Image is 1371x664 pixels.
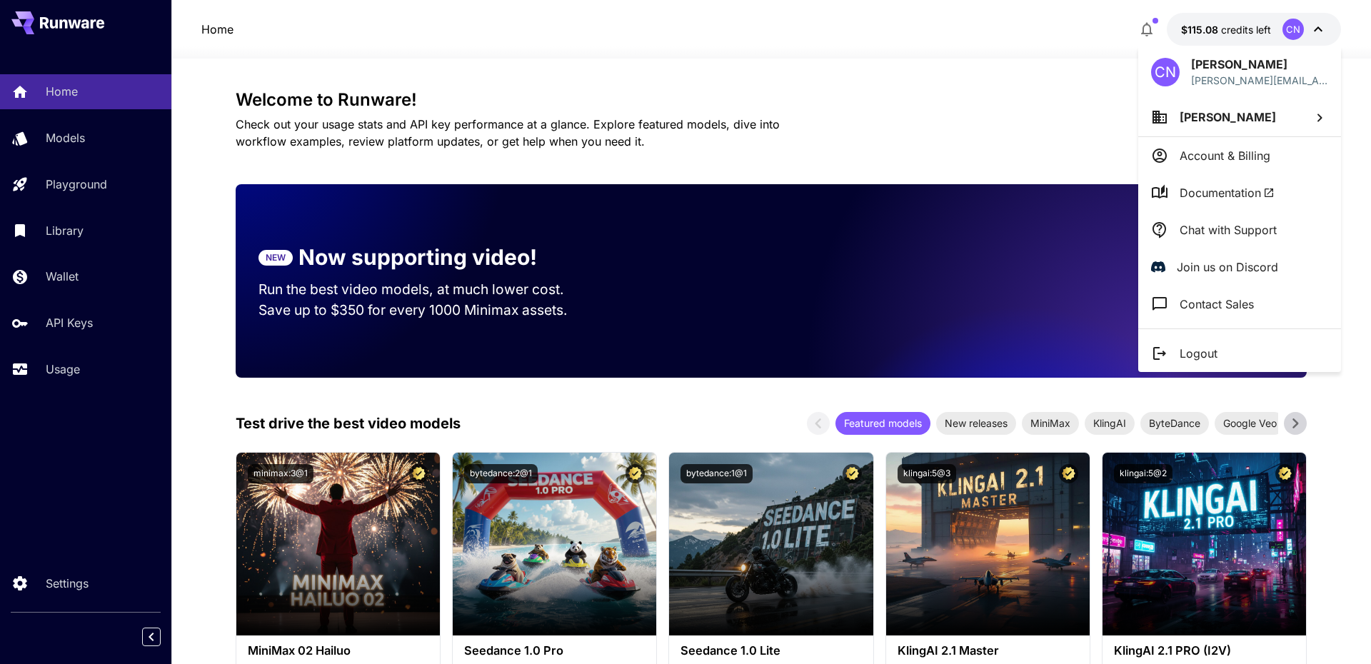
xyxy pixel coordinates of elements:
button: [PERSON_NAME] [1138,98,1341,136]
span: Documentation [1180,184,1275,201]
p: Account & Billing [1180,147,1270,164]
div: CN [1151,58,1180,86]
p: [PERSON_NAME] [1191,56,1328,73]
p: Join us on Discord [1177,258,1278,276]
span: [PERSON_NAME] [1180,110,1276,124]
div: chung.nguyen@blueberrylabs.com [1191,73,1328,88]
p: Contact Sales [1180,296,1254,313]
p: [PERSON_NAME][EMAIL_ADDRESS][PERSON_NAME][DOMAIN_NAME] [1191,73,1328,88]
p: Logout [1180,345,1217,362]
p: Chat with Support [1180,221,1277,238]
